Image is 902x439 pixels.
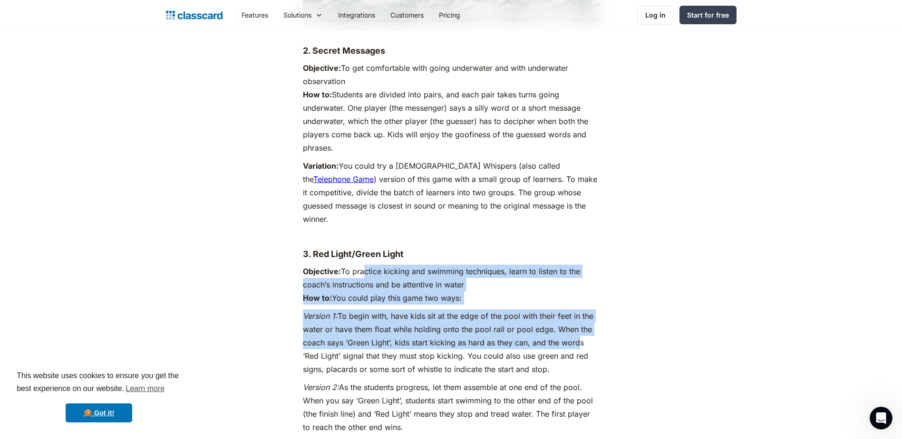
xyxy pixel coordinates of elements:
[383,4,431,26] a: Customers
[303,61,599,154] p: To get comfortable with going underwater and with underwater observation Students are divided int...
[687,10,729,20] div: Start for free
[303,382,339,392] em: Version 2:
[645,10,666,20] div: Log in
[276,4,330,26] div: Solutions
[303,248,599,260] h4: 3. Red Light/Green Light
[313,174,374,184] a: Telephone Game
[679,6,737,24] a: Start for free
[66,403,132,422] a: dismiss cookie message
[303,230,599,244] p: ‍
[330,4,383,26] a: Integrations
[637,5,674,25] a: Log in
[870,407,892,429] iframe: Intercom live chat
[234,4,276,26] a: Features
[124,382,166,396] a: learn more about cookies
[17,370,181,396] span: This website uses cookies to ensure you get the best experience on our website.
[303,161,339,171] strong: Variation:
[303,63,341,73] strong: Objective:
[431,4,468,26] a: Pricing
[283,10,311,20] div: Solutions
[303,309,599,376] p: To begin with, have kids sit at the edge of the pool with their feet in the water or have them fl...
[303,293,332,303] strong: How to:
[8,361,190,431] div: cookieconsent
[303,265,599,305] p: To practice kicking and swimming techniques, learn to listen to the coach’s instructions and be a...
[303,381,599,434] p: As the students progress, let them assemble at one end of the pool. When you say ‘Green Light’, s...
[303,267,341,276] strong: Objective:
[166,9,223,22] a: home
[303,45,599,57] h4: 2. Secret Messages
[303,159,599,226] p: You could try a [DEMOGRAPHIC_DATA] Whispers (also called the ) version of this game with a small ...
[303,90,332,99] strong: How to:
[303,311,338,321] em: Version 1:
[303,27,599,40] p: ‍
